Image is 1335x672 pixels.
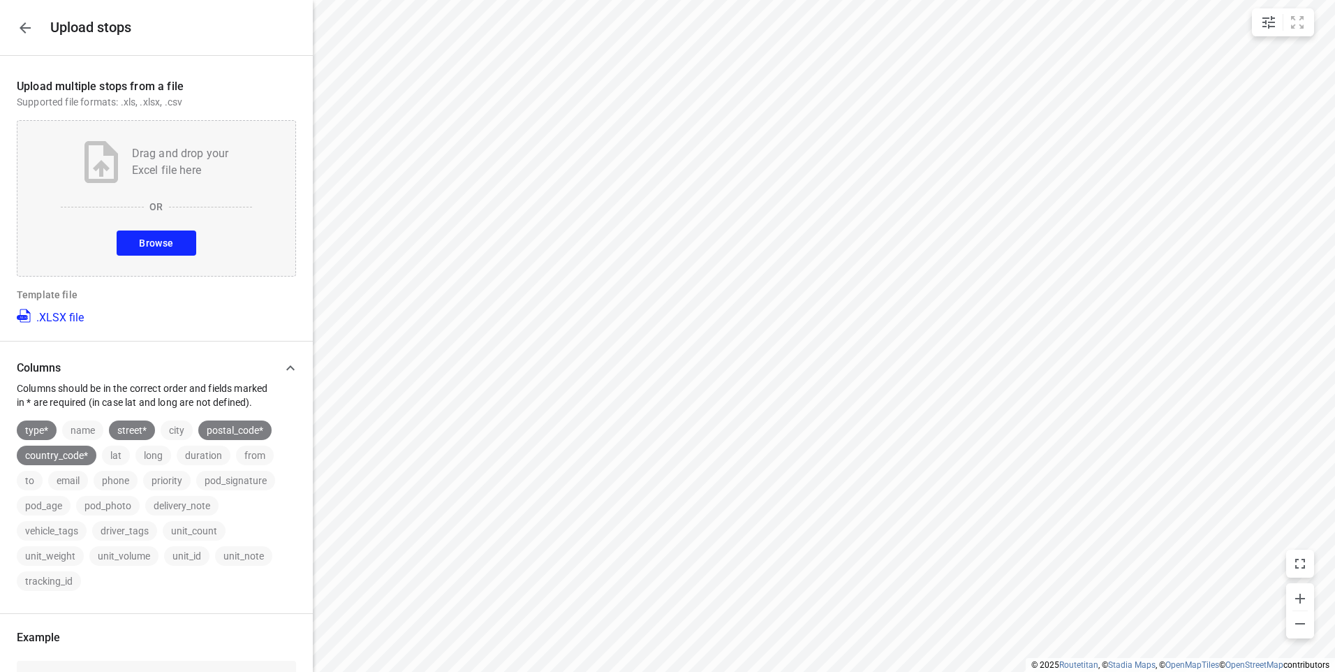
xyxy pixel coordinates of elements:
a: OpenStreetMap [1225,660,1283,670]
span: unit_weight [17,550,84,562]
span: street* [109,425,155,436]
div: ColumnsColumns should be in the correct order and fields marked in * are required (in case lat an... [17,409,296,591]
span: tracking_id [17,576,81,587]
span: vehicle_tags [17,525,87,536]
p: Upload multiple stops from a file [17,78,296,95]
span: to [17,475,43,486]
img: Upload file [84,141,118,183]
span: unit_id [164,550,209,562]
span: city [161,425,193,436]
button: Map settings [1255,8,1283,36]
p: Columns [17,361,276,374]
span: unit_volume [89,550,158,562]
p: Template file [17,288,296,302]
span: pod_age [17,500,71,511]
h5: Upload stops [50,20,131,36]
div: ColumnsColumns should be in the correct order and fields marked in * are required (in case lat an... [17,354,296,409]
a: OpenMapTiles [1165,660,1219,670]
a: Stadia Maps [1108,660,1156,670]
span: type* [17,425,57,436]
button: Browse [117,231,196,256]
span: lat [102,450,130,461]
li: © 2025 , © , © © contributors [1031,660,1329,670]
span: postal_code* [198,425,272,436]
div: small contained button group [1252,8,1314,36]
span: unit_note [215,550,272,562]
p: Supported file formats: .xls, .xlsx, .csv [17,95,296,109]
span: phone [94,475,138,486]
a: .XLSX file [17,307,84,324]
p: Drag and drop your Excel file here [132,145,229,179]
p: Columns should be in the correct order and fields marked in * are required (in case lat and long ... [17,381,276,409]
span: delivery_note [145,500,219,511]
span: long [135,450,171,461]
span: from [236,450,274,461]
span: duration [177,450,230,461]
p: Example [17,631,296,644]
p: OR [149,200,163,214]
span: Browse [139,235,173,252]
span: name [62,425,103,436]
a: Routetitan [1059,660,1098,670]
span: country_code* [17,450,96,461]
span: priority [143,475,191,486]
img: XLSX [17,307,34,324]
span: email [48,475,88,486]
span: unit_count [163,525,226,536]
span: pod_photo [76,500,140,511]
span: pod_signature [196,475,275,486]
span: driver_tags [92,525,157,536]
